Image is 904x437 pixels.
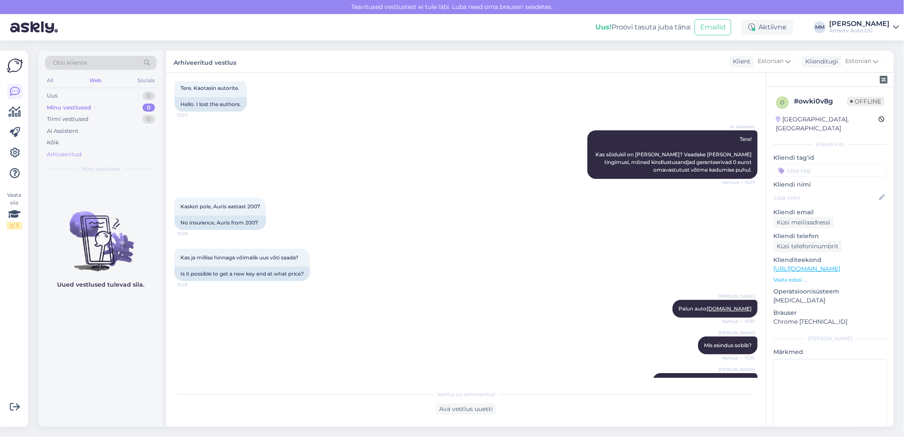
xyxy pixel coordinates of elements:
[177,230,209,237] span: 13:28
[57,280,145,289] p: Uued vestlused tulevad siia.
[773,256,887,264] p: Klienditeekond
[175,216,266,230] div: No insurance, Auris from 2007
[773,232,887,241] p: Kliendi telefon
[794,96,847,106] div: # owki0v8g
[595,136,753,173] span: Tere! Kas sõidukil on [PERSON_NAME]? Vaadake [PERSON_NAME] tingimusi, mõned kindlustusandjad gara...
[773,208,887,217] p: Kliendi email
[678,305,752,312] span: Palun auto
[722,318,755,325] span: Nähtud ✓ 13:30
[7,191,22,230] div: Vaata siia
[88,75,103,86] div: Web
[773,287,887,296] p: Operatsioonisüsteem
[802,57,838,66] div: Klienditugi
[718,293,755,299] span: [PERSON_NAME]
[722,355,755,361] span: Nähtud ✓ 13:30
[773,317,887,326] p: Chrome [TECHNICAL_ID]
[718,366,755,373] span: [PERSON_NAME]
[776,115,878,133] div: [GEOGRAPHIC_DATA], [GEOGRAPHIC_DATA]
[53,58,87,67] span: Otsi kliente
[880,76,887,83] img: zendesk
[773,217,834,228] div: Küsi meiliaadressi
[773,141,887,148] div: Kliendi info
[773,153,887,162] p: Kliendi tag'id
[136,75,157,86] div: Socials
[47,115,89,124] div: Tiimi vestlused
[773,348,887,356] p: Märkmed
[47,127,78,135] div: AI Assistent
[437,391,495,398] span: Vestlus on arhiveeritud
[847,97,884,106] span: Offline
[814,21,826,33] div: MM
[595,22,691,32] div: Proovi tasuta juba täna:
[773,241,842,252] div: Küsi telefoninumbrit
[180,85,239,91] span: Tere. Kaotasin autorite.
[758,57,784,66] span: Estonian
[773,180,887,189] p: Kliendi nimi
[773,164,887,177] input: Lisa tag
[47,138,59,147] div: Kõik
[773,308,887,317] p: Brauser
[704,342,752,348] span: Mis esindus sobib?
[707,305,752,312] a: [DOMAIN_NAME]
[773,265,840,273] a: [URL][DOMAIN_NAME]
[180,203,260,210] span: Kaskot pole, Auris aastast 2007
[773,335,887,342] div: [PERSON_NAME]
[829,20,899,34] a: [PERSON_NAME]Amserv Auto OÜ
[143,92,155,100] div: 0
[143,115,155,124] div: 0
[38,196,163,273] img: No chats
[695,19,731,35] button: Emailid
[175,267,310,281] div: Is it possible to get a new key and at what price?
[773,276,887,284] p: Vaata edasi ...
[143,103,155,112] div: 0
[177,112,209,118] span: 13:27
[773,296,887,305] p: [MEDICAL_DATA]
[47,103,91,112] div: Minu vestlused
[829,20,890,27] div: [PERSON_NAME]
[741,20,793,35] div: Aktiivne
[177,282,209,288] span: 13:29
[774,193,877,202] input: Lisa nimi
[723,124,755,130] span: AI Assistent
[45,75,55,86] div: All
[174,56,236,67] label: Arhiveeritud vestlus
[829,27,890,34] div: Amserv Auto OÜ
[436,403,496,415] div: Ava vestlus uuesti
[47,92,57,100] div: Uus
[729,57,750,66] div: Klient
[718,330,755,336] span: [PERSON_NAME]
[722,179,755,186] span: Nähtud ✓ 13:27
[175,97,247,112] div: Hello. I lost the authors.
[7,222,22,230] div: 2 / 3
[595,23,612,31] b: Uus!
[82,165,120,173] span: Minu vestlused
[7,57,23,74] img: Askly Logo
[180,254,298,261] span: Kas ja millise hinnaga võimalik uus võti saada?
[47,150,82,159] div: Arhiveeritud
[780,99,784,106] span: o
[845,57,871,66] span: Estonian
